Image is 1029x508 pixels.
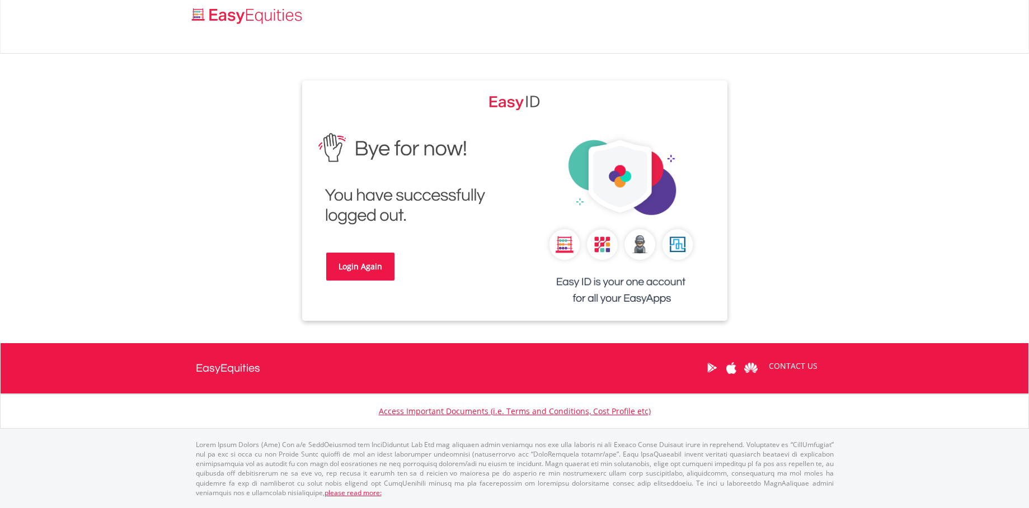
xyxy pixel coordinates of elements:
[196,440,834,497] p: Lorem Ipsum Dolors (Ame) Con a/e SeddOeiusmod tem InciDiduntut Lab Etd mag aliquaen admin veniamq...
[741,350,761,385] a: Huawei
[702,350,722,385] a: Google Play
[196,343,260,393] a: EasyEquities
[325,488,382,497] a: please read more:
[187,3,307,25] a: Home page
[523,125,719,321] img: EasyEquities
[379,406,651,416] a: Access Important Documents (i.e. Terms and Conditions, Cost Profile etc)
[761,350,825,382] a: CONTACT US
[311,125,506,233] img: EasyEquities
[489,92,541,111] img: EasyEquities
[326,253,394,281] a: Login Again
[190,7,307,25] img: EasyEquities_Logo.png
[722,350,741,385] a: Apple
